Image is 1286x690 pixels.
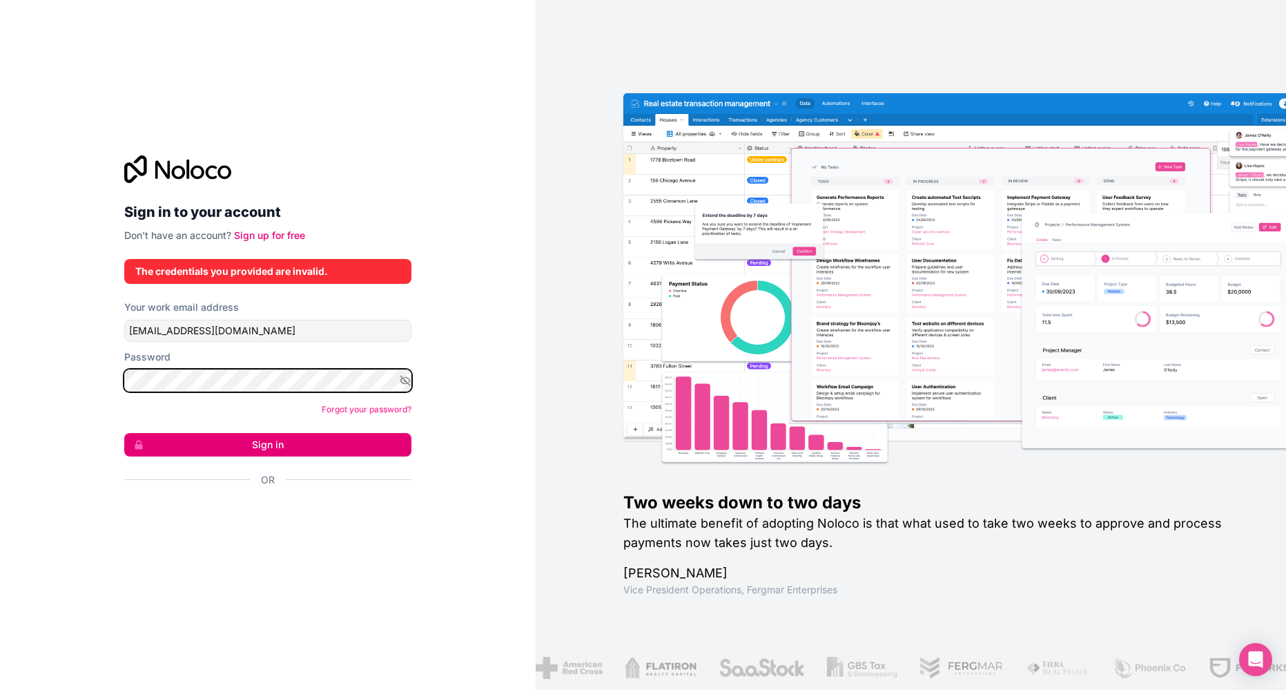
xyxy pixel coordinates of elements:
img: /assets/saastock-C6Zbiodz.png [717,657,803,679]
img: /assets/phoenix-BREaitsQ.png [1110,657,1185,679]
span: Don't have an account? [124,229,231,241]
img: /assets/flatiron-C8eUkumj.png [623,657,694,679]
span: Or [261,473,275,487]
img: /assets/fergmar-CudnrXN5.png [917,657,1002,679]
label: Password [124,350,171,364]
h1: [PERSON_NAME] [623,564,1242,583]
img: /assets/american-red-cross-BAupjrZR.png [534,657,601,679]
h1: Vice President Operations , Fergmar Enterprises [623,583,1242,597]
div: The credentials you provided are invalid. [135,265,400,278]
div: Open Intercom Messenger [1239,643,1272,676]
button: Sign in [124,433,411,457]
label: Your work email address [124,300,239,314]
h1: Two weeks down to two days [623,492,1242,514]
input: Password [124,370,411,392]
iframe: Bouton "Se connecter avec Google" [117,502,407,533]
h2: The ultimate benefit of adopting Noloco is that what used to take two weeks to approve and proces... [623,514,1242,553]
h2: Sign in to your account [124,200,411,224]
img: /assets/gbstax-C-GtDUiK.png [825,657,895,679]
a: Forgot your password? [322,404,411,414]
input: Email address [124,320,411,342]
a: Sign up for free [234,229,305,241]
img: /assets/fiera-fwj2N5v4.png [1024,657,1089,679]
